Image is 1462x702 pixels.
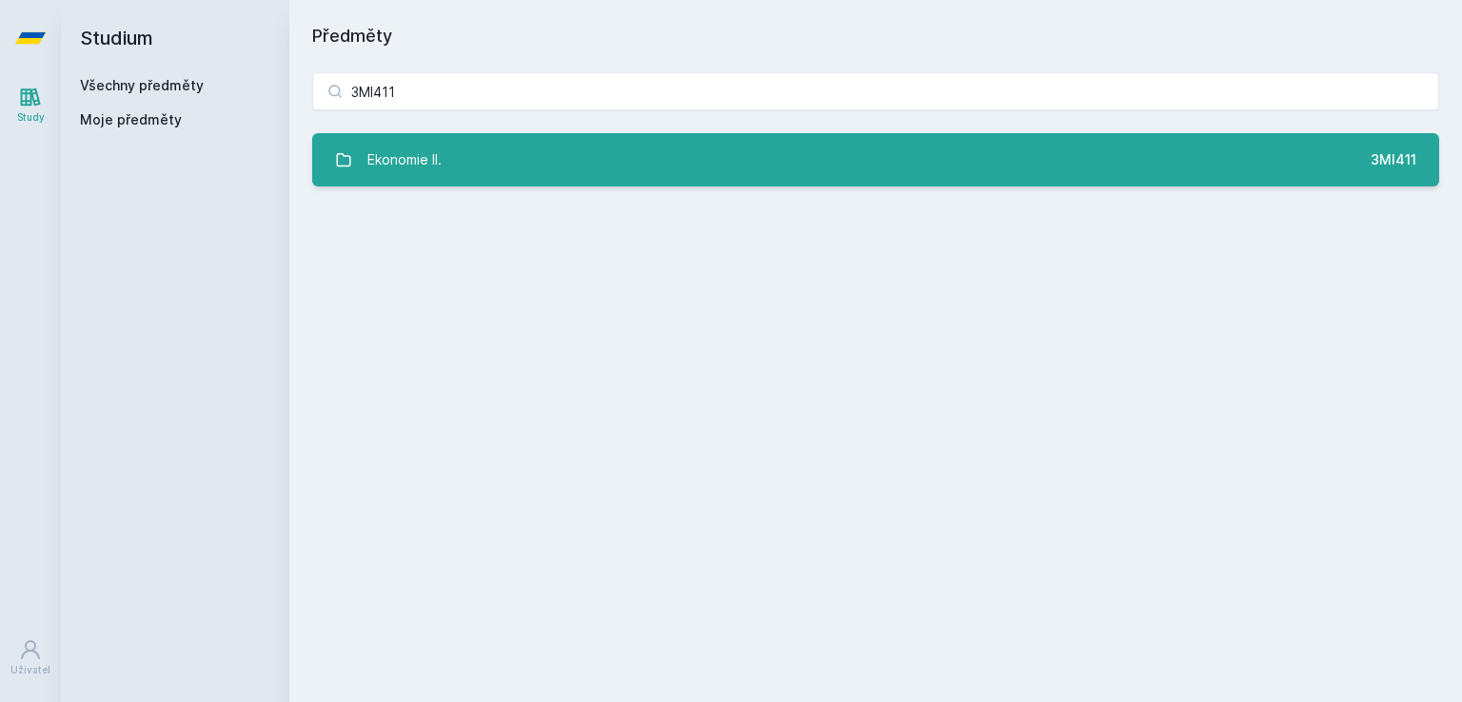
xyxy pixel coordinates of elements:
[80,110,182,129] span: Moje předměty
[312,133,1439,186] a: Ekonomie II. 3MI411
[17,110,45,125] div: Study
[312,23,1439,49] h1: Předměty
[1371,150,1416,169] div: 3MI411
[4,76,57,134] a: Study
[80,77,204,93] a: Všechny předměty
[10,663,50,677] div: Uživatel
[4,629,57,687] a: Uživatel
[367,141,442,179] div: Ekonomie II.
[312,72,1439,110] input: Název nebo ident předmětu…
